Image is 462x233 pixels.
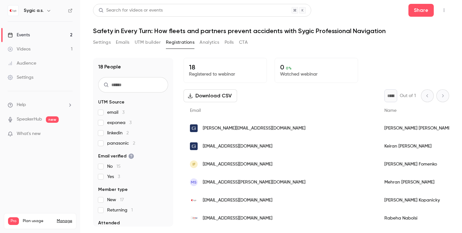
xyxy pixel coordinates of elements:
[190,196,198,204] img: sygic.com
[190,124,198,132] img: geotab.com
[200,37,219,48] button: Analytics
[126,131,129,135] span: 2
[203,197,272,204] span: [EMAIL_ADDRESS][DOMAIN_NAME]
[8,102,73,108] li: help-dropdown-opener
[384,108,397,113] span: Name
[8,74,33,81] div: Settings
[400,93,416,99] p: Out of 1
[189,71,261,77] p: Registered to webinar
[378,191,458,209] div: [PERSON_NAME] Kopanicky
[378,209,458,227] div: Rabeha Nabolsi
[107,140,135,147] span: panasonic
[57,219,72,224] a: Manage
[24,7,44,14] h6: Sygic a.s.
[225,37,234,48] button: Polls
[23,219,53,224] span: Plan usage
[8,217,19,225] span: Pro
[190,108,201,113] span: Email
[378,155,458,173] div: [PERSON_NAME] Fomenko
[17,116,42,123] a: SpeakerHub
[378,119,458,137] div: [PERSON_NAME] [PERSON_NAME]
[280,63,353,71] p: 0
[107,174,120,180] span: Yes
[408,4,434,17] button: Share
[203,179,305,186] span: [EMAIL_ADDRESS][PERSON_NAME][DOMAIN_NAME]
[118,175,120,179] span: 3
[98,7,163,14] div: Search for videos or events
[190,142,198,150] img: geotab.com
[107,197,124,203] span: New
[120,198,124,202] span: 17
[8,60,36,67] div: Audience
[191,179,197,185] span: MS
[8,46,30,52] div: Videos
[166,37,194,48] button: Registrations
[184,89,237,102] button: Download CSV
[122,110,124,115] span: 3
[190,214,198,222] img: samtech-me.com
[8,32,30,38] div: Events
[133,141,135,146] span: 2
[131,208,133,212] span: 1
[93,27,449,35] h1: Safety in Every Turn: How fleets and partners prevent accidents with Sygic Professional Navigation
[107,163,121,170] span: No
[189,63,261,71] p: 18
[46,116,59,123] span: new
[203,161,272,168] span: [EMAIL_ADDRESS][DOMAIN_NAME]
[116,37,129,48] button: Emails
[203,143,272,150] span: [EMAIL_ADDRESS][DOMAIN_NAME]
[378,173,458,191] div: Mehran [PERSON_NAME]
[116,164,121,169] span: 15
[8,5,18,16] img: Sygic a.s.
[107,120,132,126] span: exponea
[98,99,124,105] span: UTM Source
[203,125,305,132] span: [PERSON_NAME][EMAIL_ADDRESS][DOMAIN_NAME]
[193,161,195,167] span: IF
[107,130,129,136] span: linkedin
[65,131,73,137] iframe: Noticeable Trigger
[107,109,124,116] span: email
[203,215,272,222] span: [EMAIL_ADDRESS][DOMAIN_NAME]
[239,37,248,48] button: CTA
[93,37,111,48] button: Settings
[286,66,292,70] span: 0 %
[17,102,26,108] span: Help
[98,63,121,71] h1: 18 People
[98,153,134,159] span: Email verified
[98,186,128,193] span: Member type
[107,207,133,213] span: Returning
[378,137,458,155] div: Keiran [PERSON_NAME]
[135,37,161,48] button: UTM builder
[98,220,120,226] span: Attended
[17,130,41,137] span: What's new
[129,121,132,125] span: 3
[280,71,353,77] p: Watched webinar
